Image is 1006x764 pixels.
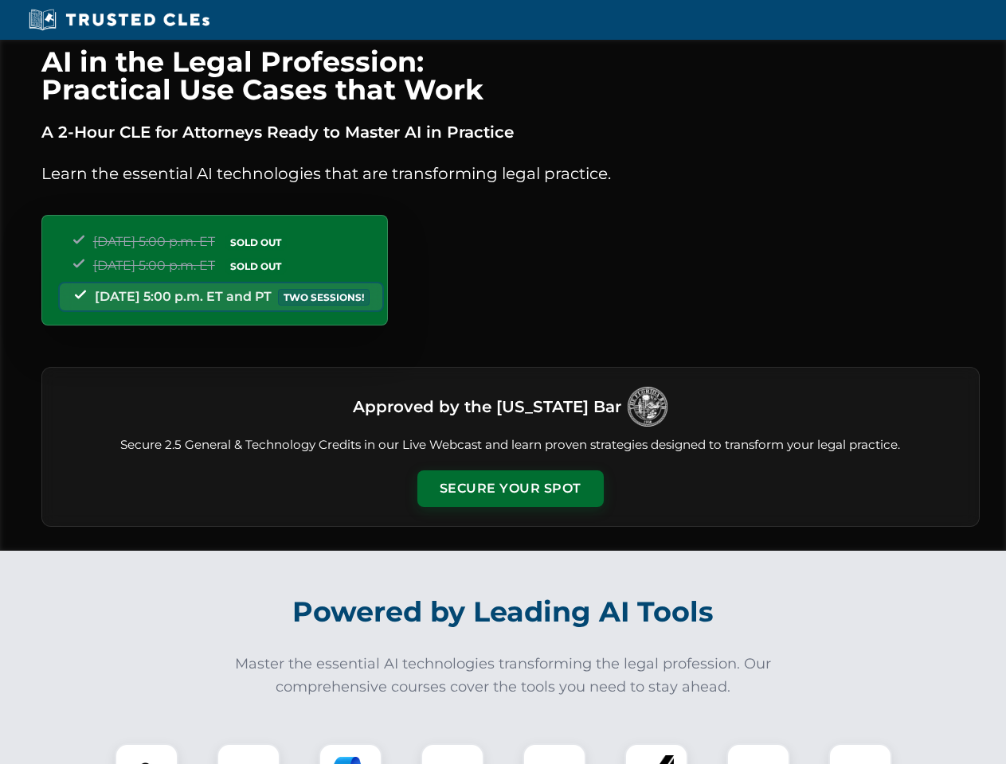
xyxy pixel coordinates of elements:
h3: Approved by the [US_STATE] Bar [353,392,621,421]
p: A 2-Hour CLE for Attorneys Ready to Master AI in Practice [41,119,980,145]
h2: Powered by Leading AI Tools [62,584,945,640]
span: [DATE] 5:00 p.m. ET [93,258,215,273]
img: Logo [628,387,667,427]
p: Secure 2.5 General & Technology Credits in our Live Webcast and learn proven strategies designed ... [61,436,960,454]
p: Master the essential AI technologies transforming the legal profession. Our comprehensive courses... [225,653,782,699]
span: SOLD OUT [225,258,287,275]
button: Secure Your Spot [417,470,604,507]
span: SOLD OUT [225,234,287,251]
span: [DATE] 5:00 p.m. ET [93,234,215,249]
p: Learn the essential AI technologies that are transforming legal practice. [41,161,980,186]
img: Trusted CLEs [24,8,214,32]
h1: AI in the Legal Profession: Practical Use Cases that Work [41,48,980,103]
